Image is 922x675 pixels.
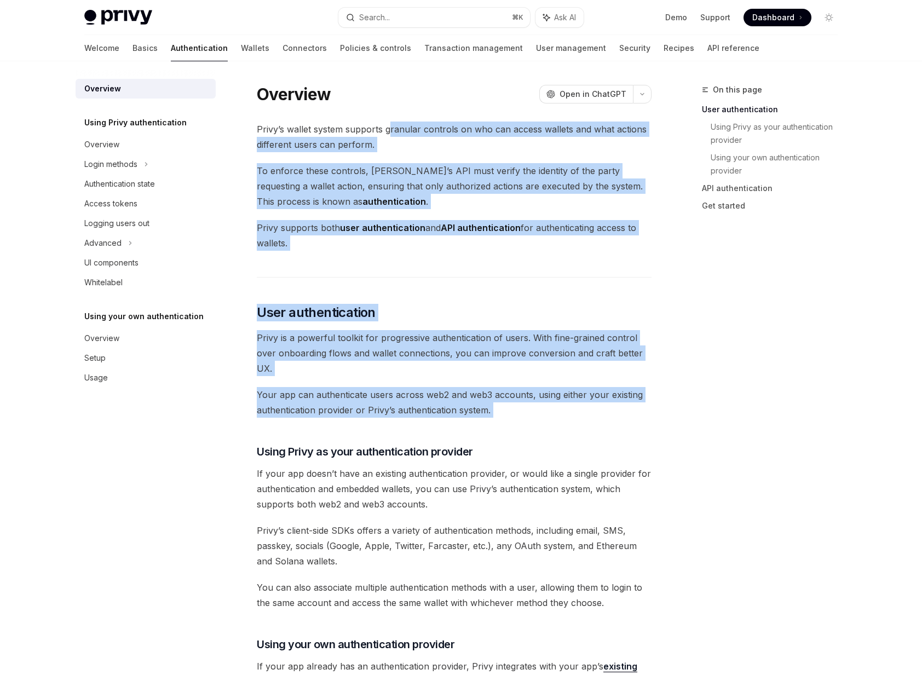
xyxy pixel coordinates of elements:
img: light logo [84,10,152,25]
a: Basics [132,35,158,61]
a: Recipes [664,35,694,61]
div: Logging users out [84,217,149,230]
a: UI components [76,253,216,273]
div: Overview [84,82,121,95]
a: Using Privy as your authentication provider [711,118,846,149]
div: Whitelabel [84,276,123,289]
a: Policies & controls [340,35,411,61]
a: API authentication [702,180,846,197]
strong: user authentication [340,222,425,233]
span: Open in ChatGPT [560,89,626,100]
h5: Using your own authentication [84,310,204,323]
a: Access tokens [76,194,216,214]
button: Open in ChatGPT [539,85,633,103]
a: Security [619,35,650,61]
strong: API authentication [441,222,521,233]
a: Setup [76,348,216,368]
span: If your app doesn’t have an existing authentication provider, or would like a single provider for... [257,466,652,512]
a: Dashboard [744,9,811,26]
span: Dashboard [752,12,794,23]
span: User authentication [257,304,376,321]
span: Ask AI [554,12,576,23]
a: Usage [76,368,216,388]
h1: Overview [257,84,331,104]
a: Authentication [171,35,228,61]
a: Overview [76,135,216,154]
div: Usage [84,371,108,384]
h5: Using Privy authentication [84,116,187,129]
a: Using your own authentication provider [711,149,846,180]
a: Welcome [84,35,119,61]
a: Wallets [241,35,269,61]
div: Setup [84,351,106,365]
a: API reference [707,35,759,61]
button: Toggle dark mode [820,9,838,26]
div: Access tokens [84,197,137,210]
div: Login methods [84,158,137,171]
button: Search...⌘K [338,8,530,27]
span: Using your own authentication provider [257,637,454,652]
span: Privy is a powerful toolkit for progressive authentication of users. With fine-grained control ov... [257,330,652,376]
a: Logging users out [76,214,216,233]
span: Privy’s wallet system supports granular controls on who can access wallets and what actions diffe... [257,122,652,152]
span: Privy’s client-side SDKs offers a variety of authentication methods, including email, SMS, passke... [257,523,652,569]
a: Support [700,12,730,23]
a: Whitelabel [76,273,216,292]
a: Demo [665,12,687,23]
div: Advanced [84,236,122,250]
button: Ask AI [535,8,584,27]
a: Overview [76,328,216,348]
a: Get started [702,197,846,215]
a: Transaction management [424,35,523,61]
a: Overview [76,79,216,99]
span: To enforce these controls, [PERSON_NAME]’s API must verify the identity of the party requesting a... [257,163,652,209]
span: You can also associate multiple authentication methods with a user, allowing them to login to the... [257,580,652,610]
a: Authentication state [76,174,216,194]
div: Search... [359,11,390,24]
div: Authentication state [84,177,155,191]
a: User authentication [702,101,846,118]
a: Connectors [283,35,327,61]
div: UI components [84,256,139,269]
span: On this page [713,83,762,96]
div: Overview [84,332,119,345]
span: Your app can authenticate users across web2 and web3 accounts, using either your existing authent... [257,387,652,418]
a: User management [536,35,606,61]
strong: authentication [362,196,426,207]
span: Using Privy as your authentication provider [257,444,473,459]
span: Privy supports both and for authenticating access to wallets. [257,220,652,251]
div: Overview [84,138,119,151]
span: ⌘ K [512,13,523,22]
